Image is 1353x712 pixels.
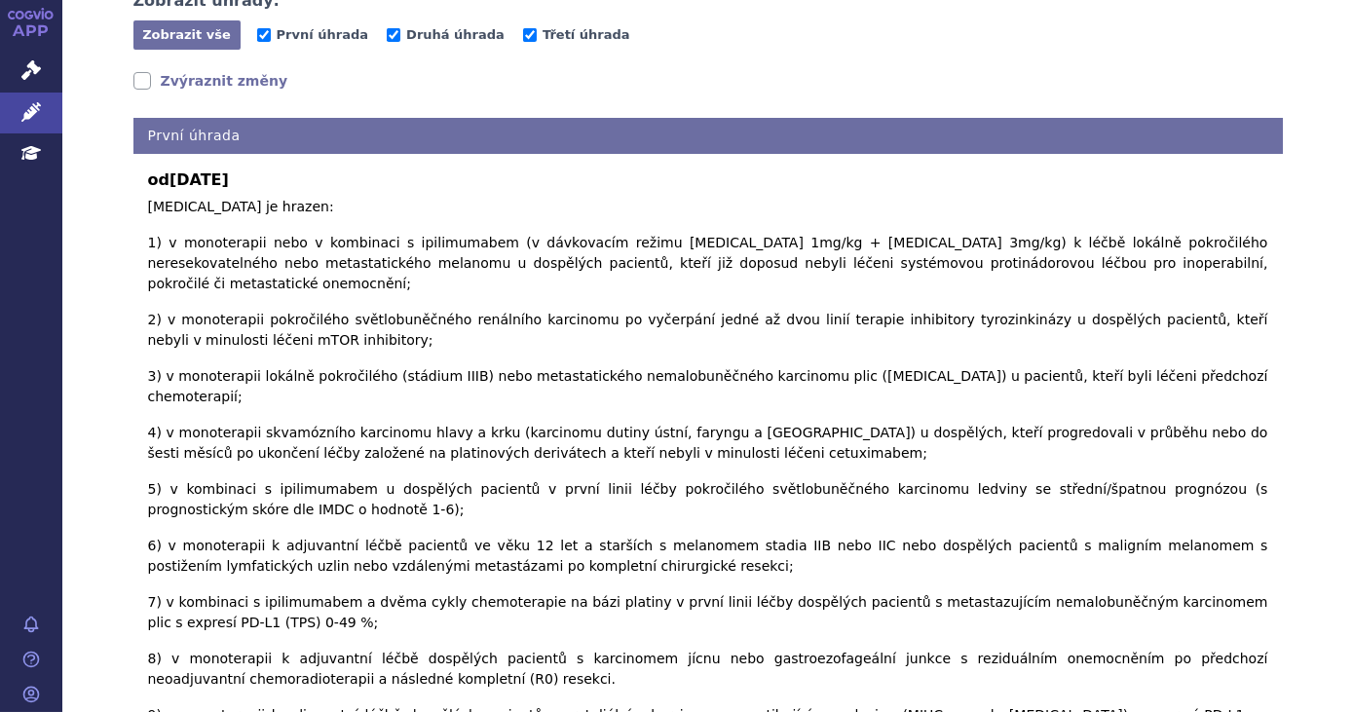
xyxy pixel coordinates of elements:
span: Druhá úhrada [406,27,505,42]
span: První úhrada [277,27,368,42]
a: Zvýraznit změny [133,71,288,91]
input: Druhá úhrada [387,28,400,42]
input: První úhrada [257,28,271,42]
span: [DATE] [169,170,229,189]
span: Třetí úhrada [543,27,630,42]
span: Zobrazit vše [142,27,231,42]
b: od [148,169,1268,192]
button: Zobrazit vše [133,20,241,50]
h4: První úhrada [133,118,1283,154]
input: Třetí úhrada [523,28,537,42]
